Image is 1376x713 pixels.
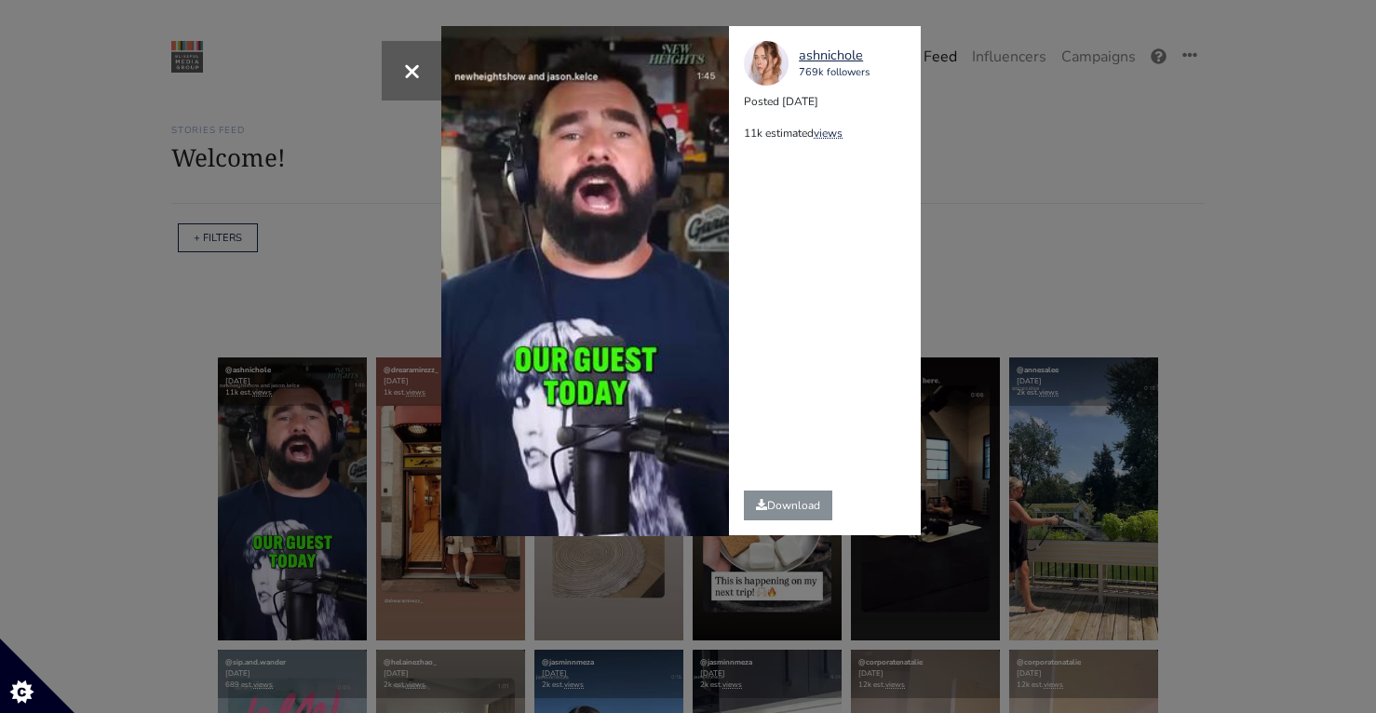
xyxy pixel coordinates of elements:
p: 11k estimated [744,125,920,141]
div: 769k followers [799,65,870,81]
a: Download [744,491,832,520]
a: ashnichole [799,46,870,66]
img: 21988282.jpg [744,41,789,86]
p: Posted [DATE] [744,93,920,110]
span: × [403,50,421,90]
video: Your browser does not support HTML5 video. [441,26,729,536]
a: views [814,126,843,141]
button: Close [382,41,441,101]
